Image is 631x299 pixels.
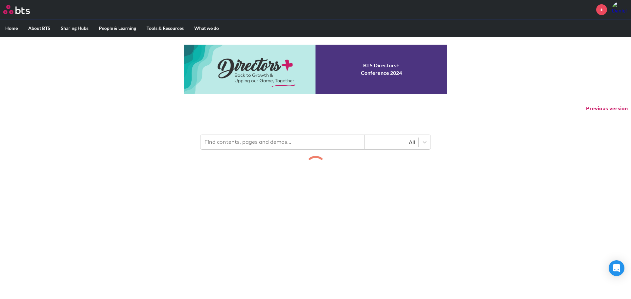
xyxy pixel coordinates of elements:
[94,20,141,37] label: People & Learning
[3,5,42,14] a: Go home
[23,20,56,37] label: About BTS
[189,20,224,37] label: What we do
[184,45,447,94] a: Conference 2024
[368,139,415,146] div: All
[596,4,607,15] a: +
[56,20,94,37] label: Sharing Hubs
[586,105,628,112] button: Previous version
[612,2,628,17] a: Profile
[200,135,365,149] input: Find contents, pages and demos...
[609,260,624,276] div: Open Intercom Messenger
[3,5,30,14] img: BTS Logo
[141,20,189,37] label: Tools & Resources
[612,2,628,17] img: Daniel Mausolf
